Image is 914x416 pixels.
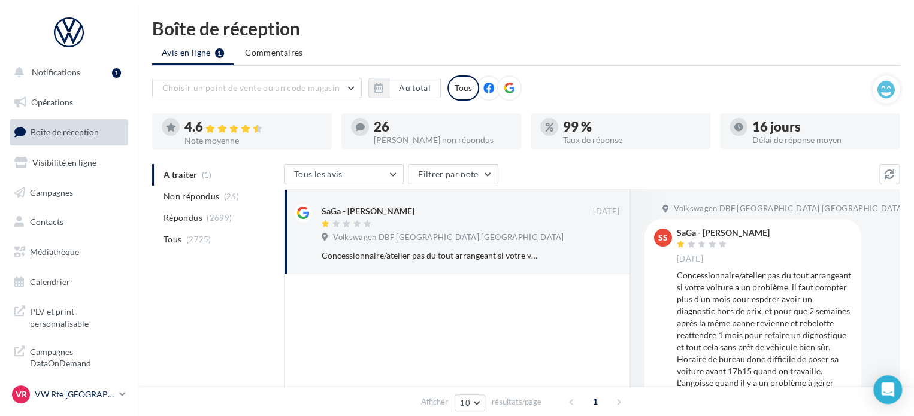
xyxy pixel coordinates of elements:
a: Opérations [7,90,131,115]
a: Calendrier [7,269,131,294]
div: 26 [374,120,512,133]
button: Choisir un point de vente ou un code magasin [152,78,362,98]
span: Campagnes [30,187,73,197]
span: Campagnes DataOnDemand [30,344,123,369]
span: 1 [586,392,605,411]
button: Notifications 1 [7,60,126,85]
span: [DATE] [677,254,703,265]
span: Commentaires [245,47,302,57]
span: Afficher [421,396,448,408]
button: Tous les avis [284,164,404,184]
span: Contacts [30,217,63,227]
span: PLV et print personnalisable [30,303,123,329]
span: Calendrier [30,277,70,287]
a: VR VW Rte [GEOGRAPHIC_DATA] [10,383,128,406]
span: Médiathèque [30,247,79,257]
span: (26) [224,192,239,201]
div: [PERSON_NAME] non répondus [374,136,512,144]
span: Répondus [164,212,202,224]
span: (2725) [186,235,211,244]
span: (2699) [207,213,232,223]
div: 99 % [563,120,701,133]
a: Boîte de réception [7,119,131,145]
div: SaGa - [PERSON_NAME] [677,229,770,237]
a: PLV et print personnalisable [7,299,131,334]
a: Visibilité en ligne [7,150,131,175]
div: Taux de réponse [563,136,701,144]
span: Choisir un point de vente ou un code magasin [162,83,340,93]
span: Tous [164,233,181,245]
a: Contacts [7,209,131,235]
span: VR [16,388,27,400]
span: Tous les avis [294,169,343,179]
div: Tous [447,75,479,101]
a: Campagnes [7,180,131,205]
div: 1 [112,68,121,78]
button: Au total [389,78,441,98]
button: Au total [368,78,441,98]
button: 10 [455,394,485,411]
span: SS [658,232,668,244]
div: 4.6 [184,120,322,134]
div: Délai de réponse moyen [752,136,890,144]
div: Concessionnaire/atelier pas du tout arrangeant si votre voiture a un problème, il faut compter pl... [677,269,852,401]
div: SaGa - [PERSON_NAME] [322,205,414,217]
div: Note moyenne [184,136,322,145]
span: 10 [460,398,470,408]
div: Boîte de réception [152,19,900,37]
span: Boîte de réception [31,127,99,137]
span: Non répondus [164,190,219,202]
a: Campagnes DataOnDemand [7,339,131,374]
div: Concessionnaire/atelier pas du tout arrangeant si votre voiture a un problème, il faut compter pl... [322,250,541,262]
div: 16 jours [752,120,890,133]
span: Visibilité en ligne [32,157,96,168]
p: VW Rte [GEOGRAPHIC_DATA] [35,388,114,400]
span: Volkswagen DBF [GEOGRAPHIC_DATA] [GEOGRAPHIC_DATA] [333,232,564,243]
span: Opérations [31,97,73,107]
a: Médiathèque [7,239,131,265]
span: Notifications [32,67,80,77]
span: [DATE] [593,207,619,217]
div: Open Intercom Messenger [873,375,902,404]
span: résultats/page [492,396,541,408]
button: Filtrer par note [408,164,498,184]
span: Volkswagen DBF [GEOGRAPHIC_DATA] [GEOGRAPHIC_DATA] [674,204,904,214]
